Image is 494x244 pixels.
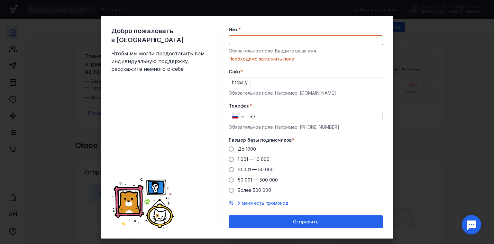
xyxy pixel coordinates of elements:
span: Размер базы подписчиков [229,137,292,143]
button: У меня есть промокод [238,200,288,206]
span: Более 500 000 [238,187,271,193]
span: 1 001 — 10 000 [238,156,270,162]
span: До 1000 [238,146,256,152]
span: Имя [229,26,239,33]
span: Добро пожаловать в [GEOGRAPHIC_DATA] [111,26,208,44]
span: Отправить [293,219,318,225]
div: Обязательное поле. Введите ваше имя [229,48,383,54]
div: Необходимо заполнить поле [229,56,383,62]
span: Cайт [229,69,241,75]
span: Чтобы мы могли предоставить вам индивидуальную поддержку, расскажите немного о себе [111,50,208,73]
button: Отправить [229,215,383,228]
span: Телефон [229,103,250,109]
span: 10 001 — 50 000 [238,167,274,172]
span: 50 001 — 500 000 [238,177,278,183]
div: Обязательное поле. Например: [DOMAIN_NAME] [229,90,383,96]
div: Обязательное поле. Например: [PHONE_NUMBER] [229,124,383,130]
